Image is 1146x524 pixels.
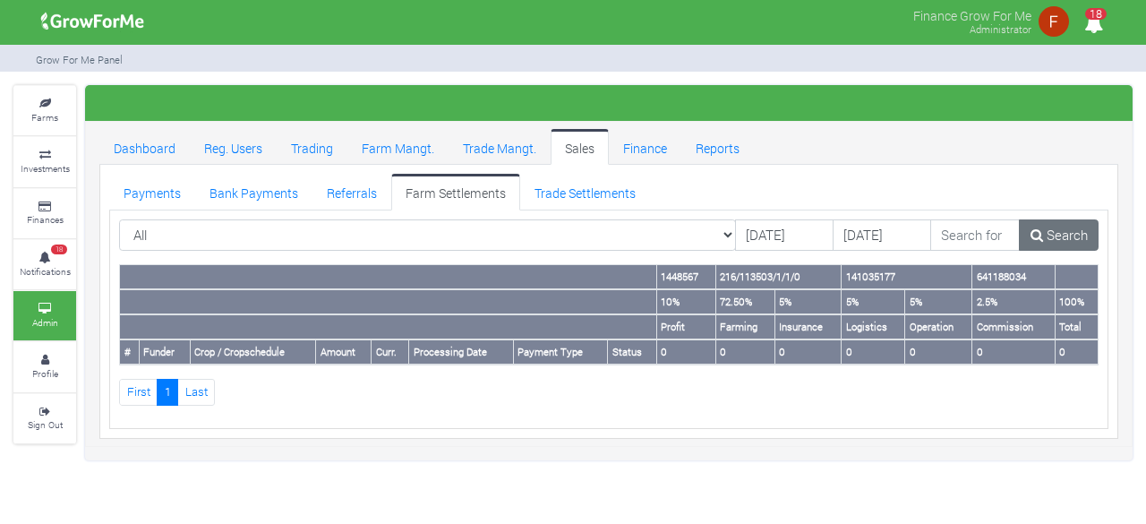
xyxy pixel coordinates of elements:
[1076,17,1111,34] a: 18
[520,174,650,210] a: Trade Settlements
[833,219,931,252] input: DD/MM/YYYY
[409,339,514,365] th: Processing Date
[608,339,657,365] th: Status
[347,129,449,165] a: Farm Mangt.
[32,367,58,380] small: Profile
[735,219,834,252] input: DD/MM/YYYY
[774,339,842,365] th: 0
[715,339,774,365] th: 0
[774,314,842,339] th: Insurance
[195,174,312,210] a: Bank Payments
[842,339,905,365] th: 0
[13,291,76,340] a: Admin
[119,379,1099,405] nav: Page Navigation
[449,129,551,165] a: Trade Mangt.
[905,289,972,314] th: 5%
[972,314,1056,339] th: Commission
[774,289,842,314] th: 5%
[656,265,715,289] th: 1448567
[1019,219,1099,252] a: Search
[13,394,76,443] a: Sign Out
[972,265,1056,289] th: 641188034
[551,129,609,165] a: Sales
[13,189,76,238] a: Finances
[609,129,681,165] a: Finance
[27,213,64,226] small: Finances
[970,22,1031,36] small: Administrator
[1055,289,1098,314] th: 100%
[316,339,372,365] th: Amount
[656,339,715,365] th: 0
[28,418,63,431] small: Sign Out
[13,137,76,186] a: Investments
[35,4,150,39] img: growforme image
[372,339,409,365] th: Curr.
[656,289,715,314] th: 10%
[715,314,774,339] th: Farming
[20,265,71,278] small: Notifications
[1036,4,1072,39] img: growforme image
[715,289,774,314] th: 72.50%
[842,289,905,314] th: 5%
[1076,4,1111,44] i: Notifications
[157,379,178,405] a: 1
[930,219,1021,252] input: Search for Settlements
[656,314,715,339] th: Profit
[513,339,607,365] th: Payment Type
[1055,314,1098,339] th: Total
[391,174,520,210] a: Farm Settlements
[972,289,1056,314] th: 2.5%
[21,162,70,175] small: Investments
[905,339,972,365] th: 0
[13,240,76,289] a: 18 Notifications
[842,265,972,289] th: 141035177
[972,339,1056,365] th: 0
[51,245,67,255] span: 18
[13,86,76,135] a: Farms
[190,129,277,165] a: Reg. Users
[31,111,58,124] small: Farms
[99,129,190,165] a: Dashboard
[13,342,76,391] a: Profile
[913,4,1031,25] p: Finance Grow For Me
[32,316,58,329] small: Admin
[190,339,316,365] th: Crop / Cropschedule
[119,379,158,405] a: First
[905,314,972,339] th: Operation
[715,265,842,289] th: 216/113503/1/1/0
[120,339,140,365] th: #
[842,314,905,339] th: Logistics
[1055,339,1098,365] th: 0
[681,129,754,165] a: Reports
[1085,8,1107,20] span: 18
[36,53,123,66] small: Grow For Me Panel
[277,129,347,165] a: Trading
[139,339,190,365] th: Funder
[109,174,195,210] a: Payments
[177,379,215,405] a: Last
[312,174,391,210] a: Referrals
